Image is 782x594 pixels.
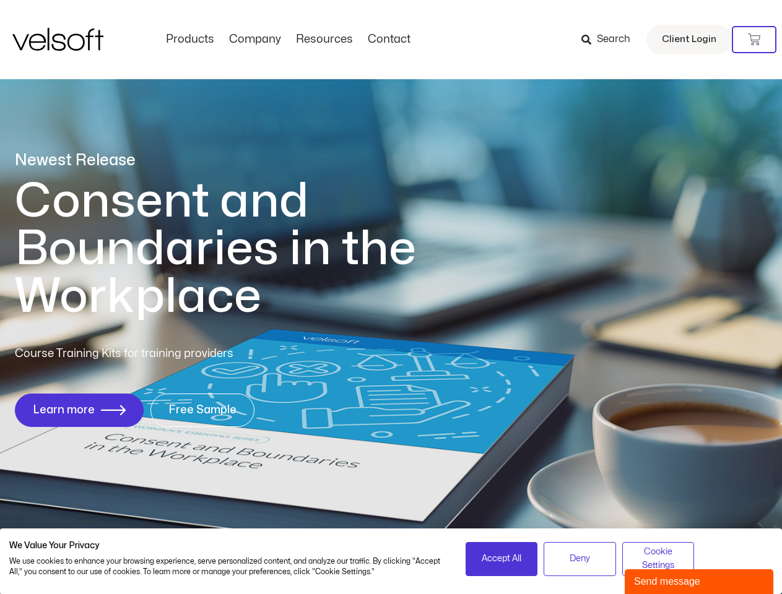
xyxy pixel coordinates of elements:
a: ContactMenu Toggle [360,33,418,46]
a: Client Login [646,25,732,54]
span: Search [597,32,630,48]
span: Free Sample [168,404,237,416]
button: Accept all cookies [466,542,538,576]
a: Learn more [15,394,144,427]
p: We use cookies to enhance your browsing experience, serve personalized content, and analyze our t... [9,556,447,577]
button: Adjust cookie preferences [622,542,695,576]
a: Search [581,29,639,50]
span: Client Login [662,32,716,48]
span: Learn more [33,404,95,416]
p: Newest Release [15,150,467,171]
h1: Consent and Boundaries in the Workplace [15,178,467,321]
p: Course Training Kits for training providers [15,345,323,363]
span: Accept All [482,552,521,566]
a: ProductsMenu Toggle [159,33,222,46]
a: ResourcesMenu Toggle [289,33,360,46]
h2: We Value Your Privacy [9,540,447,551]
a: Free Sample [150,394,254,427]
iframe: chat widget [625,567,776,594]
span: Cookie Settings [630,545,687,573]
button: Deny all cookies [544,542,616,576]
a: CompanyMenu Toggle [222,33,289,46]
span: Deny [570,552,590,566]
nav: Menu [159,33,418,46]
img: Velsoft Training Materials [12,28,103,51]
